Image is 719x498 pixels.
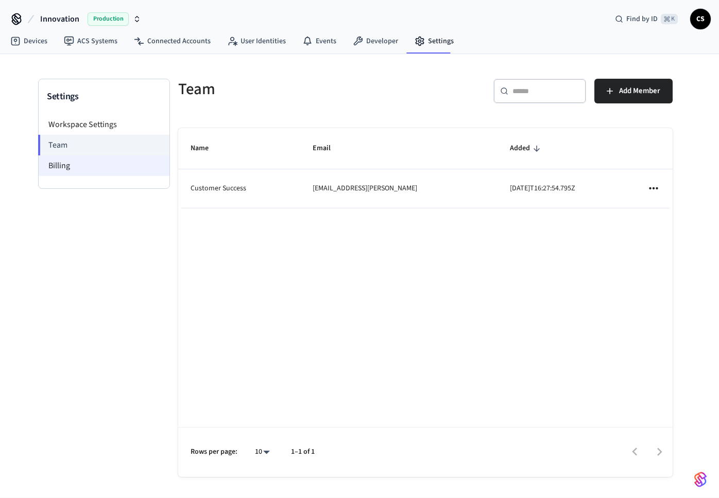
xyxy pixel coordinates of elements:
[56,32,126,50] a: ACS Systems
[39,155,169,176] li: Billing
[661,14,678,24] span: ⌘ K
[498,169,635,208] td: [DATE]T16:27:54.795Z
[219,32,294,50] a: User Identities
[345,32,406,50] a: Developer
[300,169,497,208] td: [EMAIL_ADDRESS][PERSON_NAME]
[313,140,344,156] span: Email
[40,13,79,25] span: Innovation
[39,114,169,135] li: Workspace Settings
[626,14,658,24] span: Find by ID
[607,10,686,28] div: Find by ID⌘ K
[178,79,419,100] h5: Team
[250,444,275,459] div: 10
[294,32,345,50] a: Events
[691,10,710,28] span: CS
[291,447,315,457] p: 1–1 of 1
[191,140,222,156] span: Name
[178,128,673,208] table: sticky table
[88,12,129,26] span: Production
[619,84,660,98] span: Add Member
[2,32,56,50] a: Devices
[406,32,462,50] a: Settings
[510,140,543,156] span: Added
[191,447,237,457] p: Rows per page:
[47,90,161,104] h3: Settings
[38,135,169,155] li: Team
[178,169,300,208] td: Customer Success
[126,32,219,50] a: Connected Accounts
[694,471,707,488] img: SeamLogoGradient.69752ec5.svg
[690,9,711,29] button: CS
[594,79,673,103] button: Add Member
